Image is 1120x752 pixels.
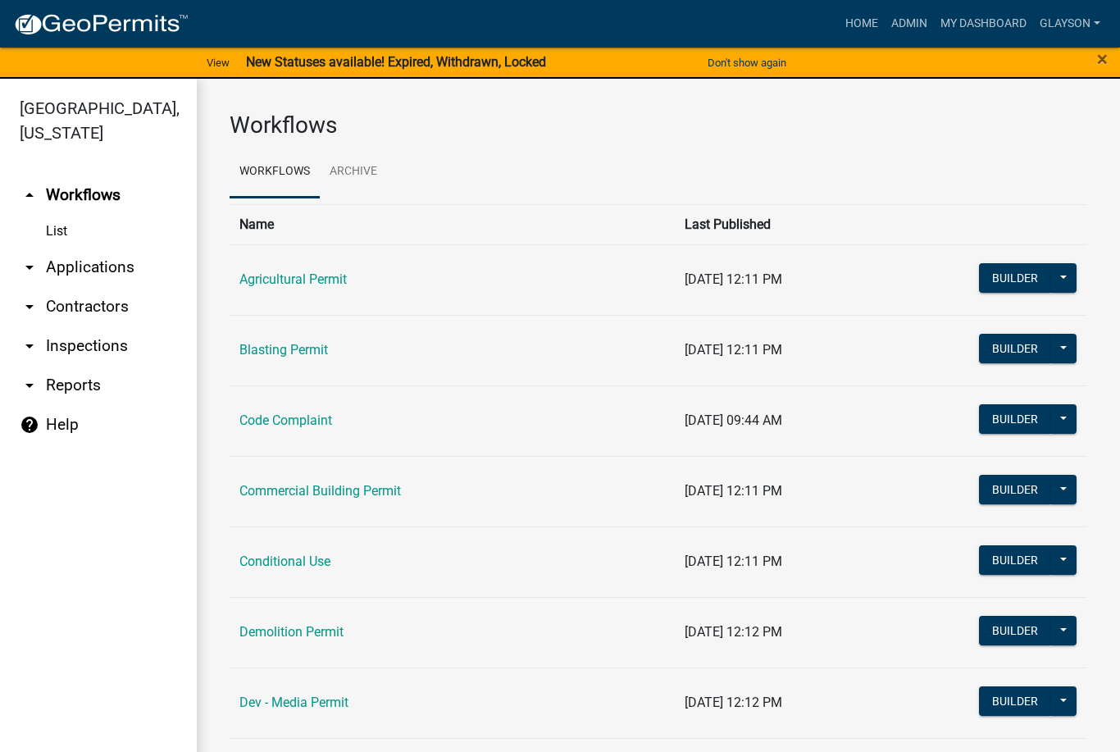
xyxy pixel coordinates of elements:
button: Builder [979,263,1051,293]
button: Builder [979,616,1051,645]
a: glayson [1033,8,1107,39]
i: arrow_drop_down [20,258,39,277]
a: Code Complaint [239,412,332,428]
span: [DATE] 12:12 PM [685,624,782,640]
th: Name [230,204,675,244]
i: help [20,415,39,435]
span: [DATE] 09:44 AM [685,412,782,428]
span: × [1097,48,1108,71]
a: View [200,49,236,76]
button: Builder [979,334,1051,363]
i: arrow_drop_down [20,297,39,317]
button: Builder [979,686,1051,716]
i: arrow_drop_down [20,336,39,356]
a: Workflows [230,146,320,198]
strong: New Statuses available! Expired, Withdrawn, Locked [246,54,546,70]
button: Close [1097,49,1108,69]
button: Builder [979,545,1051,575]
a: Admin [885,8,934,39]
span: [DATE] 12:12 PM [685,695,782,710]
a: Archive [320,146,387,198]
span: [DATE] 12:11 PM [685,271,782,287]
a: Commercial Building Permit [239,483,401,499]
span: [DATE] 12:11 PM [685,554,782,569]
i: arrow_drop_up [20,185,39,205]
a: Blasting Permit [239,342,328,358]
span: [DATE] 12:11 PM [685,483,782,499]
a: Demolition Permit [239,624,344,640]
a: Dev - Media Permit [239,695,348,710]
i: arrow_drop_down [20,376,39,395]
th: Last Published [675,204,939,244]
a: Agricultural Permit [239,271,347,287]
span: [DATE] 12:11 PM [685,342,782,358]
button: Builder [979,404,1051,434]
h3: Workflows [230,112,1087,139]
a: Conditional Use [239,554,330,569]
button: Builder [979,475,1051,504]
a: Home [839,8,885,39]
a: My Dashboard [934,8,1033,39]
button: Don't show again [701,49,793,76]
